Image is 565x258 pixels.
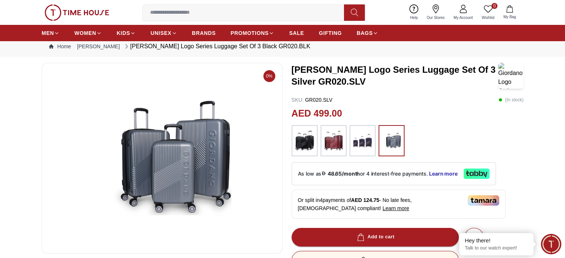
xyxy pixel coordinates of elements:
a: PROMOTIONS [231,26,275,40]
a: [PERSON_NAME] [77,43,120,50]
span: PROMOTIONS [231,29,269,37]
span: AED 124.75 [351,197,379,203]
img: Tamara [468,195,499,206]
a: Our Stores [422,3,449,22]
button: My Bag [499,4,520,21]
span: SALE [289,29,304,37]
a: SALE [289,26,304,40]
a: WOMEN [74,26,102,40]
div: Hey there! [465,237,528,244]
span: GIFTING [319,29,342,37]
a: KIDS [117,26,136,40]
p: Talk to our watch expert! [465,245,528,251]
a: GIFTING [319,26,342,40]
span: My Account [451,15,476,20]
a: UNISEX [150,26,177,40]
h2: AED 499.00 [292,107,342,121]
img: ... [324,129,343,153]
span: Help [407,15,421,20]
span: 0 [491,3,497,9]
a: Home [49,43,71,50]
a: Help [406,3,422,22]
a: BAGS [357,26,378,40]
img: ... [382,129,401,153]
span: KIDS [117,29,130,37]
nav: Breadcrumb [42,36,523,57]
img: ... [45,4,109,21]
span: BRANDS [192,29,216,37]
span: MEN [42,29,54,37]
h3: [PERSON_NAME] Logo Series Luggage Set Of 3 Silver GR020.SLV [292,64,498,88]
span: Learn more [383,205,409,211]
img: ... [295,129,314,153]
span: Wishlist [479,15,497,20]
span: Our Stores [424,15,448,20]
span: UNISEX [150,29,171,37]
div: [PERSON_NAME] Logo Series Luggage Set Of 3 Black GR020.BLK [123,42,311,51]
p: GR020.SLV [292,96,332,104]
span: WOMEN [74,29,96,37]
span: SKU : [292,97,304,103]
a: BRANDS [192,26,216,40]
span: My Bag [500,14,519,20]
span: BAGS [357,29,373,37]
div: Chat Widget [541,234,561,254]
img: Giordano Logo Series Luggage Set Of 3 Silver GR020.SLV [498,63,523,89]
p: ( In stock ) [499,96,523,104]
div: Add to cart [355,233,394,241]
img: Giordano Logo Series Luggage Set Of 3 Black GR020.BLK [48,69,276,247]
img: ... [353,129,372,153]
span: 0% [263,70,275,82]
a: MEN [42,26,59,40]
button: Add to cart [292,228,459,246]
div: Or split in 4 payments of - No late fees, [DEMOGRAPHIC_DATA] compliant! [292,190,506,219]
a: 0Wishlist [477,3,499,22]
